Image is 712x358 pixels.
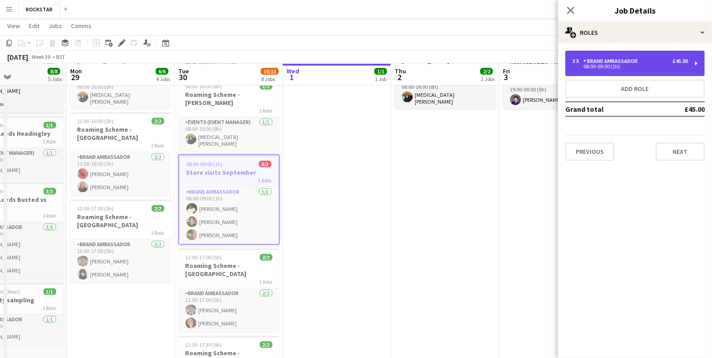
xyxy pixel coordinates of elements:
[565,102,656,116] td: Grand total
[260,83,272,90] span: 1/1
[7,53,28,62] div: [DATE]
[558,22,712,43] div: Roles
[178,248,280,332] app-job-card: 12:00-17:00 (5h)2/2Roaming Scheme - [GEOGRAPHIC_DATA]1 RoleBrand Ambassador2/212:00-17:00 (5h)[PE...
[260,341,272,348] span: 2/2
[70,112,172,196] app-job-card: 11:00-16:00 (5h)2/2Roaming Scheme - [GEOGRAPHIC_DATA]1 RoleBrand Ambassador2/211:00-16:00 (5h)[PE...
[45,20,66,32] a: Jobs
[261,68,279,75] span: 10/13
[43,122,56,129] span: 1/1
[179,187,279,244] app-card-role: Brand Ambassador3/308:00-09:00 (1h)[PERSON_NAME][PERSON_NAME][PERSON_NAME]
[375,76,387,82] div: 1 Job
[69,72,82,82] span: 29
[656,102,705,116] td: £45.00
[259,107,272,114] span: 1 Role
[178,67,189,75] span: Tue
[565,80,705,98] button: Add role
[261,76,278,82] div: 8 Jobs
[177,72,189,82] span: 30
[565,143,614,161] button: Previous
[77,205,114,212] span: 12:00-17:00 (5h)
[70,200,172,283] app-job-card: 12:00-17:00 (5h)2/2Roaming Scheme - [GEOGRAPHIC_DATA]1 RoleBrand Ambassador2/212:00-17:00 (5h)[PE...
[573,64,688,69] div: 08:00-09:00 (1h)
[258,177,272,184] span: 1 Role
[70,213,172,229] h3: Roaming Scheme - [GEOGRAPHIC_DATA]
[48,22,62,30] span: Jobs
[151,142,164,149] span: 1 Role
[156,76,170,82] div: 4 Jobs
[395,67,406,75] span: Thu
[4,20,24,32] a: View
[186,83,222,90] span: 08:00-16:00 (8h)
[70,152,172,196] app-card-role: Brand Ambassador2/211:00-16:00 (5h)[PERSON_NAME][PERSON_NAME]
[178,117,280,151] app-card-role: Events (Event Manager)1/108:00-16:00 (8h)[MEDICAL_DATA][PERSON_NAME]
[43,138,56,145] span: 1 Role
[480,68,493,75] span: 2/2
[502,72,510,82] span: 3
[186,254,222,261] span: 12:00-17:00 (5h)
[56,53,65,60] div: BST
[43,212,56,219] span: 1 Role
[25,20,43,32] a: Edit
[260,254,272,261] span: 2/2
[573,58,583,64] div: 3 x
[259,278,272,285] span: 1 Role
[287,67,299,75] span: Wed
[43,305,56,311] span: 1 Role
[156,68,168,75] span: 6/6
[503,78,604,109] app-card-role: Events (Event Manager)1/119:00-00:00 (5h)[PERSON_NAME]
[70,239,172,283] app-card-role: Brand Ambassador2/212:00-17:00 (5h)[PERSON_NAME][PERSON_NAME]
[19,0,60,18] button: ROCKSTAR
[186,161,223,167] span: 08:00-09:00 (1h)
[70,125,172,142] h3: Roaming Scheme - [GEOGRAPHIC_DATA]
[259,161,272,167] span: 0/3
[30,53,53,60] span: Week 39
[71,22,91,30] span: Comms
[179,168,279,177] h3: Store visits September
[43,288,56,295] span: 1/1
[178,154,280,245] app-job-card: 08:00-09:00 (1h)0/3Store visits September1 RoleBrand Ambassador3/308:00-09:00 (1h)[PERSON_NAME][P...
[186,341,222,348] span: 12:30-17:30 (5h)
[656,143,705,161] button: Next
[393,72,406,82] span: 2
[178,288,280,332] app-card-role: Brand Ambassador2/212:00-17:00 (5h)[PERSON_NAME][PERSON_NAME]
[152,118,164,124] span: 2/2
[151,229,164,236] span: 1 Role
[178,262,280,278] h3: Roaming Scheme - [GEOGRAPHIC_DATA]
[48,76,62,82] div: 5 Jobs
[374,68,387,75] span: 1/1
[29,22,39,30] span: Edit
[285,72,299,82] span: 1
[481,76,495,82] div: 2 Jobs
[48,68,60,75] span: 8/8
[558,5,712,16] h3: Job Details
[503,67,510,75] span: Fri
[395,75,496,109] app-card-role: Events (Event Manager)1/108:00-16:00 (8h)[MEDICAL_DATA][PERSON_NAME]
[152,205,164,212] span: 2/2
[67,20,95,32] a: Comms
[77,118,114,124] span: 11:00-16:00 (5h)
[70,67,82,75] span: Mon
[178,91,280,107] h3: Roaming Scheme - [PERSON_NAME]
[583,58,641,64] div: Brand Ambassador
[673,58,688,64] div: £45.00
[7,22,20,30] span: View
[178,77,280,151] app-job-card: 08:00-16:00 (8h)1/1Roaming Scheme - [PERSON_NAME]1 RoleEvents (Event Manager)1/108:00-16:00 (8h)[...
[70,75,172,109] app-card-role: Events (Event Manager)1/108:00-16:00 (8h)[MEDICAL_DATA][PERSON_NAME]
[43,188,56,195] span: 3/3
